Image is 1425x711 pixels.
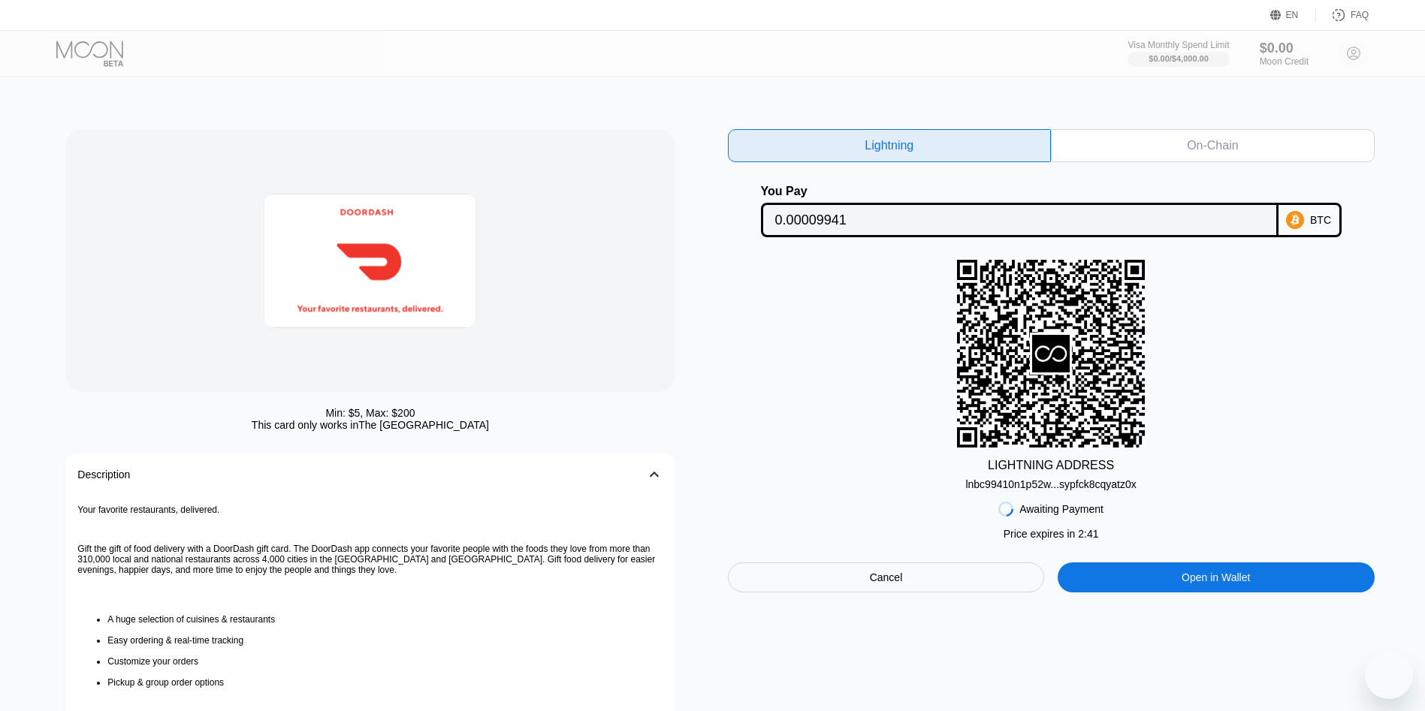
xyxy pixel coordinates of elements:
[107,635,663,646] li: Easy ordering & real-time tracking
[1058,562,1375,592] div: Open in Wallet
[325,407,415,419] div: Min: $ 5 , Max: $ 200
[1182,571,1250,584] div: Open in Wallet
[1078,528,1098,540] span: 2 : 41
[1128,40,1229,67] div: Visa Monthly Spend Limit$0.00/$4,000.00
[1316,8,1369,23] div: FAQ
[728,185,1375,237] div: You PayBTC
[865,138,913,153] div: Lightning
[77,505,663,515] p: Your favorite restaurants, delivered.
[1149,54,1209,63] div: $0.00 / $4,000.00
[645,465,663,484] div: 󰅀
[1051,129,1375,162] div: On-Chain
[107,656,663,667] li: Customize your orders
[728,129,1052,162] div: Lightning
[77,544,663,575] p: Gift the gift of food delivery with a DoorDash gift card. The DoorDash app connects your favorite...
[1128,40,1229,50] div: Visa Monthly Spend Limit
[761,185,1279,198] div: You Pay
[728,562,1045,592] div: Cancel
[1019,503,1103,515] div: Awaiting Payment
[107,677,663,688] li: Pickup & group order options
[1004,528,1099,540] div: Price expires in
[1286,10,1299,20] div: EN
[1310,214,1331,226] div: BTC
[107,614,663,625] li: A huge selection of cuisines & restaurants
[965,478,1136,490] div: lnbc99410n1p52w...sypfck8cqyatz0x
[77,468,130,481] div: Description
[988,459,1114,472] div: LIGHTNING ADDRESS
[252,419,489,431] div: This card only works in The [GEOGRAPHIC_DATA]
[1270,8,1316,23] div: EN
[1365,651,1413,699] iframe: Button to launch messaging window
[965,472,1136,490] div: lnbc99410n1p52w...sypfck8cqyatz0x
[1351,10,1369,20] div: FAQ
[870,571,903,584] div: Cancel
[1187,138,1238,153] div: On-Chain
